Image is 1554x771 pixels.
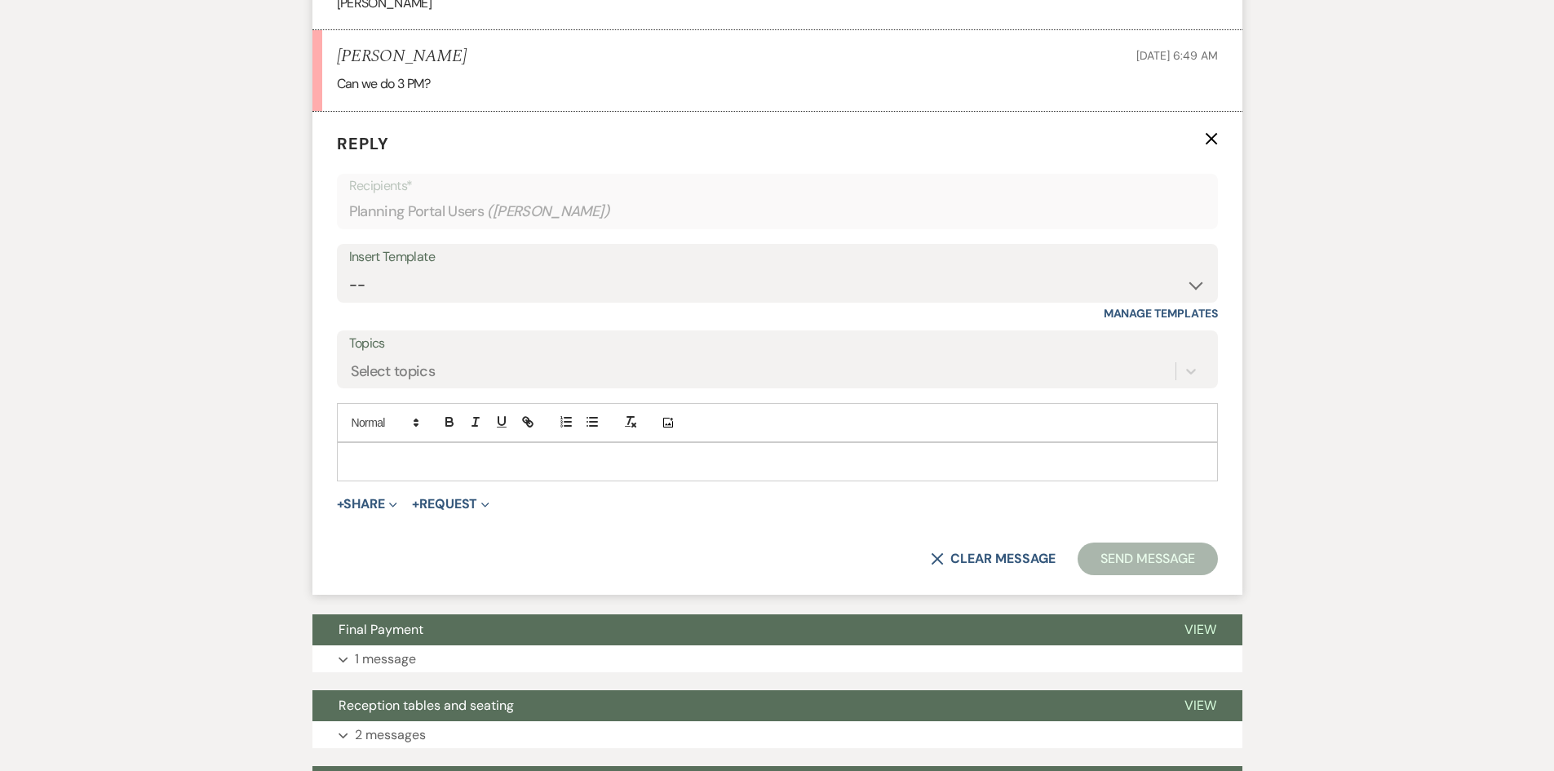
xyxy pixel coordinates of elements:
[412,498,489,511] button: Request
[355,649,416,670] p: 1 message
[349,332,1206,356] label: Topics
[337,47,467,67] h5: [PERSON_NAME]
[1158,690,1242,721] button: View
[337,133,389,154] span: Reply
[1158,614,1242,645] button: View
[931,552,1055,565] button: Clear message
[351,360,436,382] div: Select topics
[487,201,609,223] span: ( [PERSON_NAME] )
[312,645,1242,673] button: 1 message
[349,175,1206,197] p: Recipients*
[339,697,514,714] span: Reception tables and seating
[312,690,1158,721] button: Reception tables and seating
[312,721,1242,749] button: 2 messages
[1184,621,1216,638] span: View
[1136,48,1217,63] span: [DATE] 6:49 AM
[412,498,419,511] span: +
[1184,697,1216,714] span: View
[349,196,1206,228] div: Planning Portal Users
[355,724,426,746] p: 2 messages
[337,73,1218,95] p: Can we do 3 PM?
[312,614,1158,645] button: Final Payment
[339,621,423,638] span: Final Payment
[1078,543,1217,575] button: Send Message
[349,246,1206,269] div: Insert Template
[337,498,344,511] span: +
[337,498,398,511] button: Share
[1104,306,1218,321] a: Manage Templates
